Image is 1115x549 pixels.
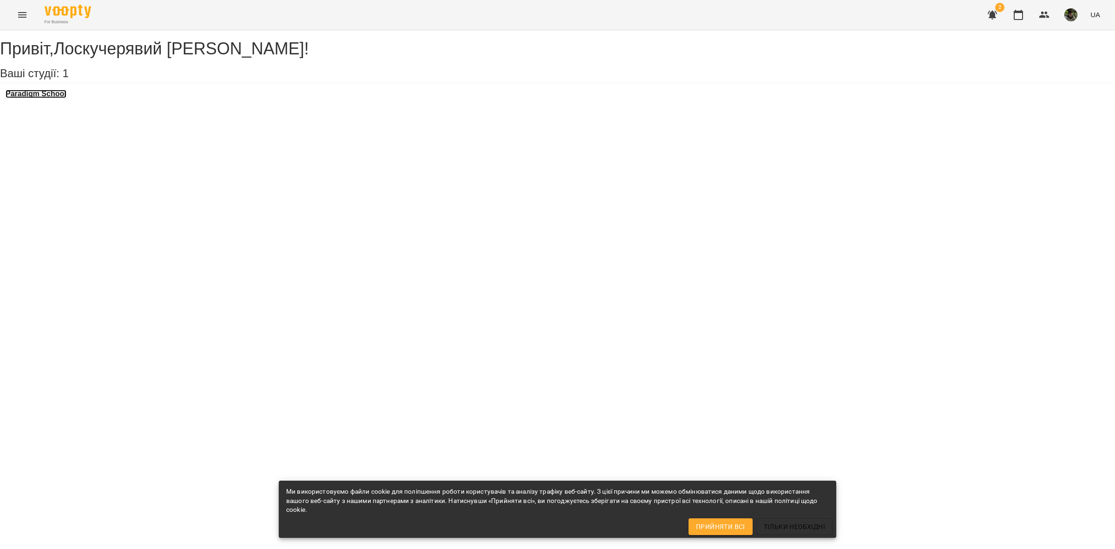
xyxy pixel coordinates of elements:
[1087,6,1104,23] button: UA
[62,67,68,79] span: 1
[11,4,33,26] button: Menu
[1090,10,1100,20] span: UA
[6,90,66,98] a: Paradigm School
[1064,8,1077,21] img: 7ed2fb31642a3e521e5c89097bfbe560.jpg
[45,5,91,18] img: Voopty Logo
[45,19,91,25] span: For Business
[995,3,1004,12] span: 2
